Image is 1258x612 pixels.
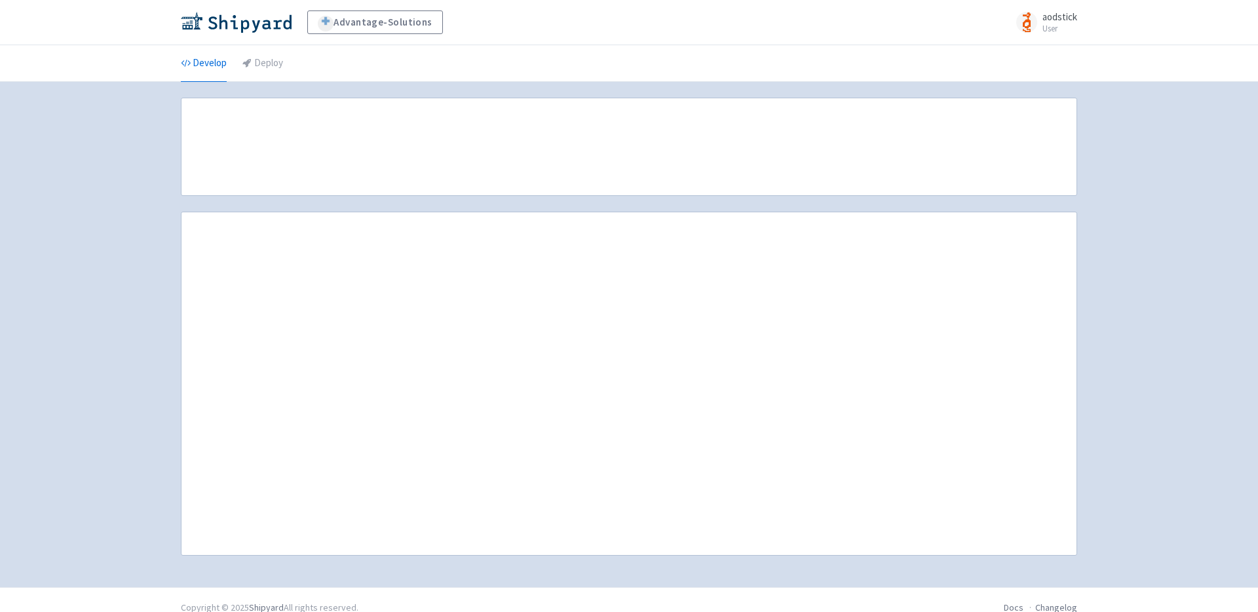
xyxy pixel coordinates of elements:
small: User [1042,24,1077,33]
a: Advantage-Solutions [307,10,443,34]
a: Deploy [242,45,283,82]
span: aodstick [1042,10,1077,23]
a: Develop [181,45,227,82]
img: Shipyard logo [181,12,292,33]
a: aodstick User [1008,12,1077,33]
